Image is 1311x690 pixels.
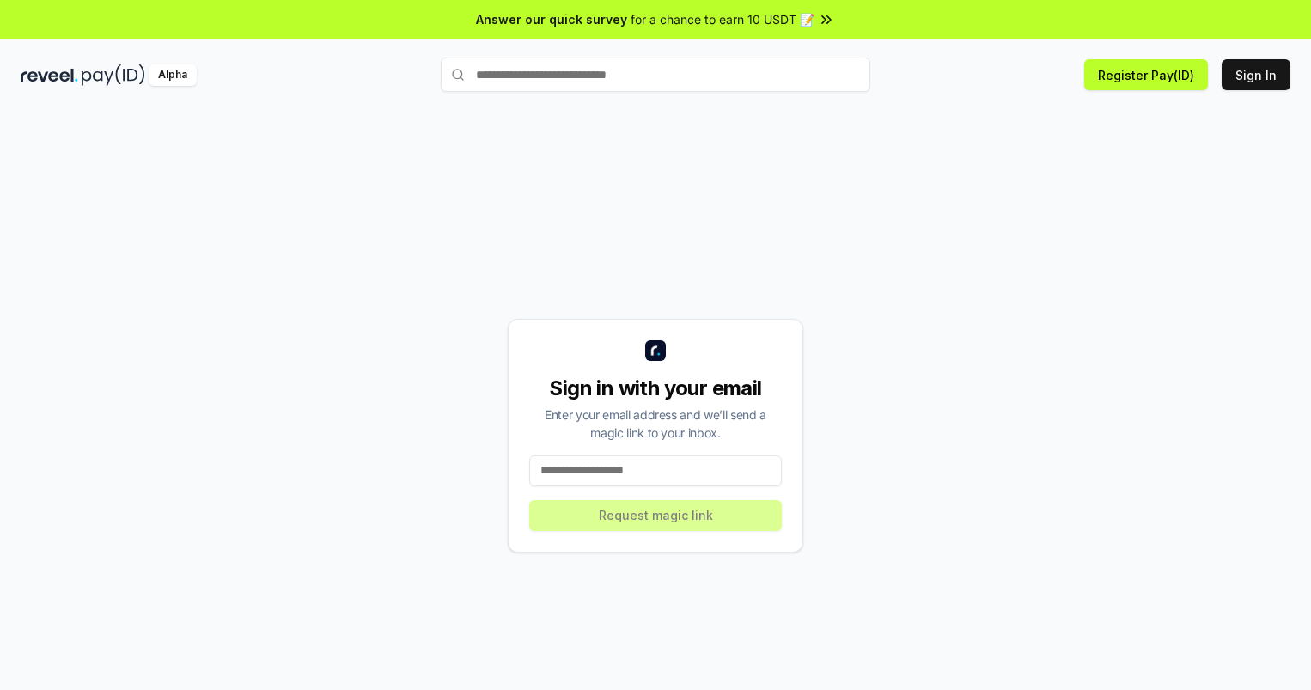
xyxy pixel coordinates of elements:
div: Sign in with your email [529,375,782,402]
img: pay_id [82,64,145,86]
button: Sign In [1222,59,1290,90]
button: Register Pay(ID) [1084,59,1208,90]
img: logo_small [645,340,666,361]
span: Answer our quick survey [476,10,627,28]
span: for a chance to earn 10 USDT 📝 [631,10,814,28]
div: Alpha [149,64,197,86]
div: Enter your email address and we’ll send a magic link to your inbox. [529,406,782,442]
img: reveel_dark [21,64,78,86]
